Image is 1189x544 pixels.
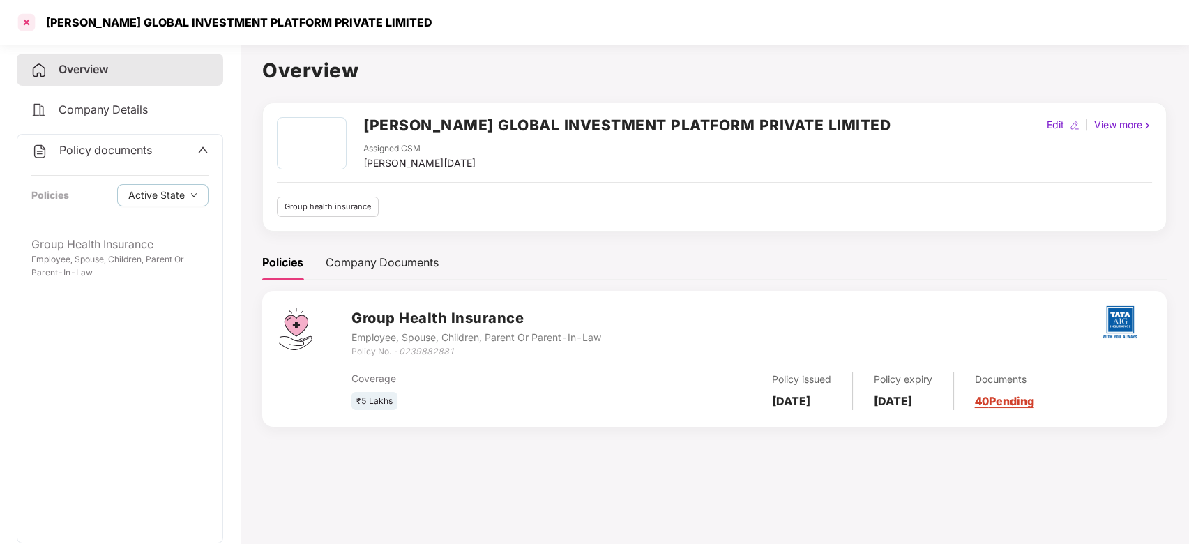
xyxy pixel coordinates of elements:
[351,371,618,386] div: Coverage
[31,188,69,203] div: Policies
[31,143,48,160] img: svg+xml;base64,PHN2ZyB4bWxucz0iaHR0cDovL3d3dy53My5vcmcvMjAwMC9zdmciIHdpZHRoPSIyNCIgaGVpZ2h0PSIyNC...
[975,372,1034,387] div: Documents
[128,188,185,203] span: Active State
[1082,117,1091,133] div: |
[351,392,397,411] div: ₹5 Lakhs
[351,308,601,329] h3: Group Health Insurance
[975,394,1034,408] a: 40 Pending
[31,253,209,280] div: Employee, Spouse, Children, Parent Or Parent-In-Law
[772,394,810,408] b: [DATE]
[31,62,47,79] img: svg+xml;base64,PHN2ZyB4bWxucz0iaHR0cDovL3d3dy53My5vcmcvMjAwMC9zdmciIHdpZHRoPSIyNCIgaGVpZ2h0PSIyNC...
[262,55,1167,86] h1: Overview
[363,156,476,171] div: [PERSON_NAME][DATE]
[197,144,209,156] span: up
[363,142,476,156] div: Assigned CSM
[1096,298,1144,347] img: tatag.png
[59,103,148,116] span: Company Details
[363,114,891,137] h2: [PERSON_NAME] GLOBAL INVESTMENT PLATFORM PRIVATE LIMITED
[190,192,197,199] span: down
[351,345,601,358] div: Policy No. -
[399,346,455,356] i: 0239882881
[38,15,432,29] div: [PERSON_NAME] GLOBAL INVESTMENT PLATFORM PRIVATE LIMITED
[1142,121,1152,130] img: rightIcon
[31,102,47,119] img: svg+xml;base64,PHN2ZyB4bWxucz0iaHR0cDovL3d3dy53My5vcmcvMjAwMC9zdmciIHdpZHRoPSIyNCIgaGVpZ2h0PSIyNC...
[117,184,209,206] button: Active Statedown
[31,236,209,253] div: Group Health Insurance
[279,308,312,350] img: svg+xml;base64,PHN2ZyB4bWxucz0iaHR0cDovL3d3dy53My5vcmcvMjAwMC9zdmciIHdpZHRoPSI0Ny43MTQiIGhlaWdodD...
[59,143,152,157] span: Policy documents
[277,197,379,217] div: Group health insurance
[262,254,303,271] div: Policies
[1044,117,1067,133] div: Edit
[1091,117,1155,133] div: View more
[351,330,601,345] div: Employee, Spouse, Children, Parent Or Parent-In-Law
[59,62,108,76] span: Overview
[1070,121,1080,130] img: editIcon
[326,254,439,271] div: Company Documents
[772,372,831,387] div: Policy issued
[874,394,912,408] b: [DATE]
[874,372,932,387] div: Policy expiry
